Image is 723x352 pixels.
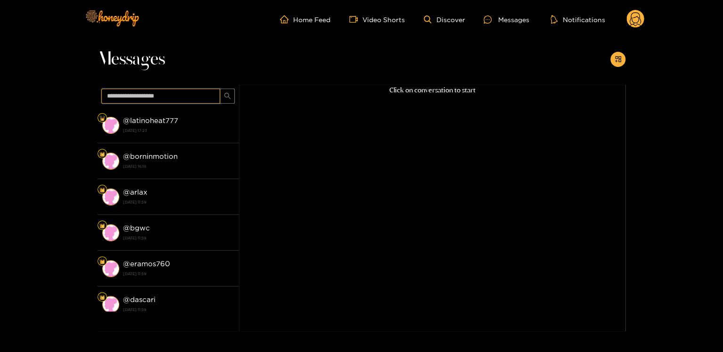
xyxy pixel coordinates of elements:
span: video-camera [349,15,362,24]
img: conversation [102,296,119,313]
strong: @ dascari [123,295,156,303]
button: appstore-add [610,52,625,67]
a: Home Feed [280,15,330,24]
img: Fan Level [99,295,105,300]
button: Notifications [548,15,608,24]
button: search [220,89,235,104]
img: Fan Level [99,151,105,157]
img: Fan Level [99,187,105,193]
img: conversation [102,188,119,205]
strong: [DATE] 11:59 [123,234,234,242]
strong: [DATE] 17:23 [123,126,234,135]
strong: [DATE] 11:59 [123,198,234,206]
strong: [DATE] 16:18 [123,162,234,171]
strong: @ eramos760 [123,260,170,268]
img: conversation [102,117,119,134]
a: Video Shorts [349,15,405,24]
div: Messages [484,14,529,25]
p: Click on conversation to start [239,85,625,96]
span: home [280,15,293,24]
strong: @ arlax [123,188,148,196]
img: Fan Level [99,223,105,229]
strong: [DATE] 11:59 [123,270,234,278]
strong: @ latinoheat777 [123,116,178,124]
img: Fan Level [99,115,105,121]
img: conversation [102,224,119,241]
span: search [224,92,231,100]
img: conversation [102,153,119,170]
img: conversation [102,260,119,277]
a: Discover [424,16,465,24]
strong: @ borninmotion [123,152,178,160]
strong: [DATE] 11:59 [123,305,234,314]
img: Fan Level [99,259,105,264]
strong: @ bgwc [123,224,150,232]
span: appstore-add [615,56,622,64]
span: Messages [98,48,165,71]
